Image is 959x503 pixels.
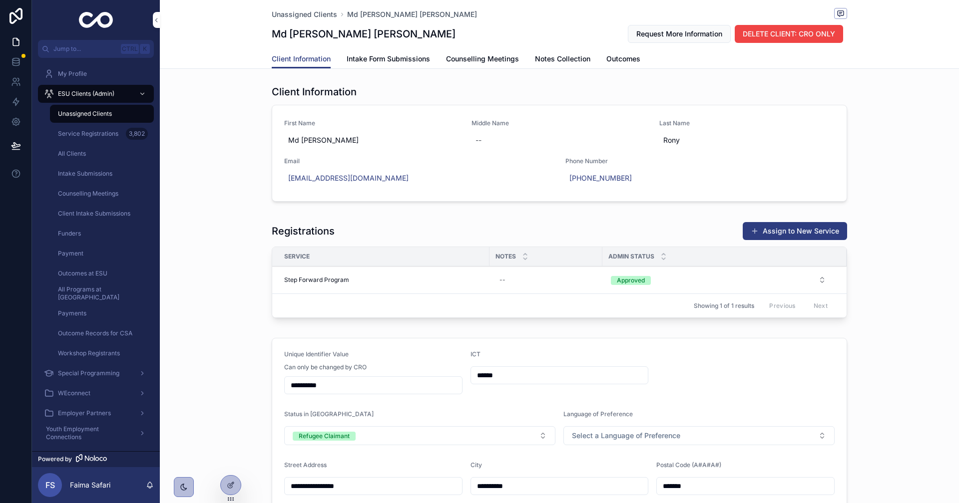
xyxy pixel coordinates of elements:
[636,29,722,39] span: Request More Information
[743,222,847,240] button: Assign to New Service
[284,363,367,371] span: Can only be changed by CRO
[58,150,86,158] span: All Clients
[58,250,83,257] span: Payment
[50,284,154,302] a: All Programs at [GEOGRAPHIC_DATA]
[471,461,482,469] span: City
[50,324,154,342] a: Outcome Records for CSA
[272,54,331,64] span: Client Information
[58,210,130,218] span: Client Intake Submissions
[284,461,327,469] span: Street Address
[45,479,55,491] span: FS
[58,409,111,417] span: Employer Partners
[272,50,331,69] a: Client Information
[656,461,721,469] span: Postal Code (A#A#A#)
[628,25,731,43] button: Request More Information
[32,58,160,451] div: scrollable content
[284,157,553,165] span: Email
[46,425,131,441] span: Youth Employment Connections
[606,50,640,70] a: Outcomes
[495,252,516,260] span: Notes
[743,29,835,39] span: DELETE CLIENT: CRO ONLY
[38,455,72,463] span: Powered by
[38,85,154,103] a: ESU Clients (Admin)
[58,269,107,277] span: Outcomes at ESU
[50,145,154,163] a: All Clients
[58,329,132,337] span: Outcome Records for CSA
[58,110,112,118] span: Unassigned Clients
[347,9,477,19] a: Md [PERSON_NAME] [PERSON_NAME]
[38,404,154,422] a: Employer Partners
[284,276,349,284] span: Step Forward Program
[608,252,654,260] span: Admin Status
[272,224,335,238] h1: Registrations
[50,185,154,203] a: Counselling Meetings
[50,205,154,223] a: Client Intake Submissions
[272,27,456,41] h1: Md [PERSON_NAME] [PERSON_NAME]
[272,9,337,19] span: Unassigned Clients
[284,252,310,260] span: Service
[284,410,374,418] span: Status in [GEOGRAPHIC_DATA]
[50,245,154,262] a: Payment
[606,54,640,64] span: Outcomes
[58,369,119,377] span: Special Programming
[58,309,86,317] span: Payments
[694,302,754,310] span: Showing 1 of 1 results
[272,85,357,99] h1: Client Information
[53,45,117,53] span: Jump to...
[735,25,843,43] button: DELETE CLIENT: CRO ONLY
[284,119,460,127] span: First Name
[50,264,154,282] a: Outcomes at ESU
[563,410,633,418] span: Language of Preference
[603,271,834,289] button: Select Button
[569,173,632,183] a: [PHONE_NUMBER]
[58,190,118,198] span: Counselling Meetings
[50,165,154,183] a: Intake Submissions
[617,276,645,285] div: Approved
[58,70,87,78] span: My Profile
[32,451,160,467] a: Powered by
[446,50,519,70] a: Counselling Meetings
[126,128,148,140] div: 3,802
[38,424,154,442] a: Youth Employment Connections
[58,230,81,238] span: Funders
[50,125,154,143] a: Service Registrations3,802
[58,90,114,98] span: ESU Clients (Admin)
[141,45,149,53] span: K
[50,105,154,123] a: Unassigned Clients
[70,480,110,490] p: Faima Safari
[347,54,430,64] span: Intake Form Submissions
[79,12,113,28] img: App logo
[50,225,154,243] a: Funders
[572,431,680,441] span: Select a Language of Preference
[121,44,139,54] span: Ctrl
[347,50,430,70] a: Intake Form Submissions
[495,272,596,288] a: --
[38,65,154,83] a: My Profile
[288,173,409,183] a: [EMAIL_ADDRESS][DOMAIN_NAME]
[288,135,456,145] span: Md [PERSON_NAME]
[299,432,350,441] div: Refugee Claimant
[58,349,120,357] span: Workshop Registrants
[602,270,835,289] a: Select Button
[58,389,90,397] span: WEconnect
[284,276,483,284] a: Step Forward Program
[446,54,519,64] span: Counselling Meetings
[38,384,154,402] a: WEconnect
[499,276,505,284] div: --
[272,105,847,201] a: First NameMd [PERSON_NAME]Middle Name--Last NameRonyEmail[EMAIL_ADDRESS][DOMAIN_NAME]Phone Number...
[50,344,154,362] a: Workshop Registrants
[535,50,590,70] a: Notes Collection
[284,426,555,445] button: Select Button
[565,157,835,165] span: Phone Number
[659,119,835,127] span: Last Name
[58,170,112,178] span: Intake Submissions
[663,135,831,145] span: Rony
[471,350,480,358] span: ICT
[284,350,349,358] span: Unique Identifier Value
[472,119,647,127] span: Middle Name
[58,130,118,138] span: Service Registrations
[58,285,144,301] span: All Programs at [GEOGRAPHIC_DATA]
[476,135,481,145] div: --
